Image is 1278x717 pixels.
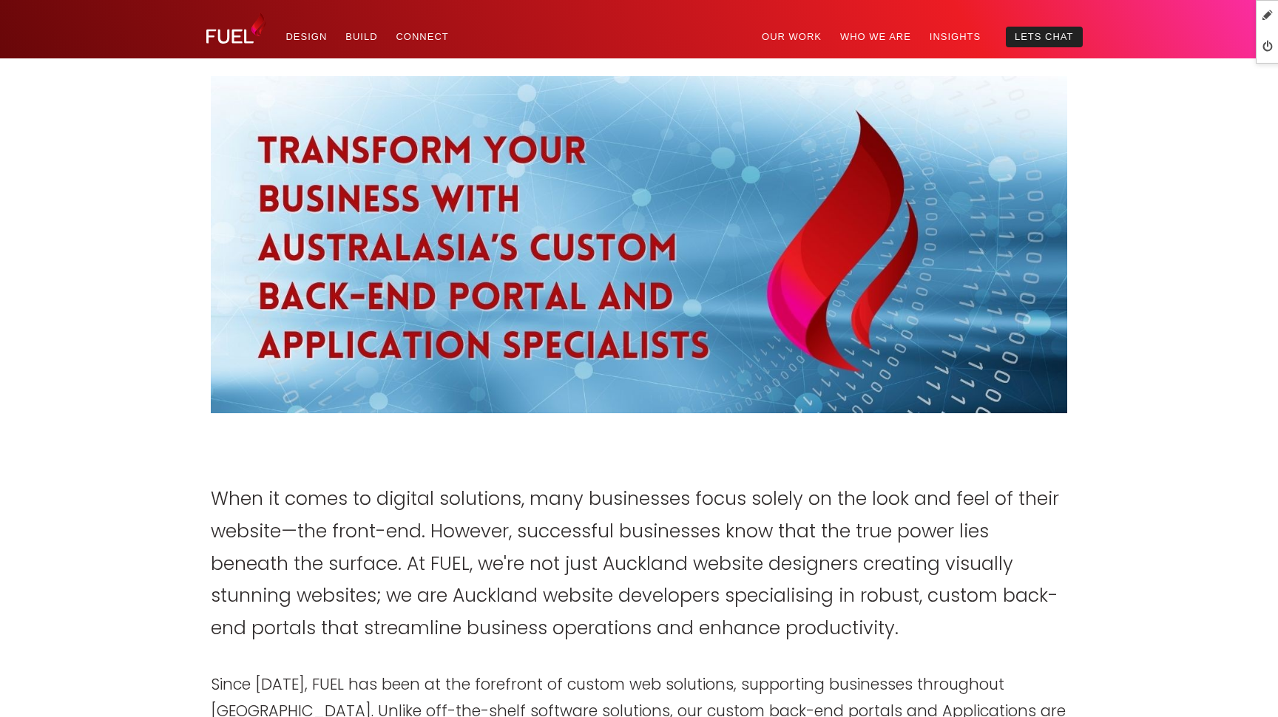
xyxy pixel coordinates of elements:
[211,76,1067,413] img: Transform Your Business with Australasia’s Custom Back-End PORTAL and application Specialists
[831,27,920,48] a: Who We Are
[337,27,387,48] a: Build
[277,27,337,48] a: Design
[211,486,1059,641] big: When it comes to digital solutions, many businesses focus solely on the look and feel of their we...
[920,27,990,48] a: Insights
[387,27,458,48] a: Connect
[753,27,831,48] a: Our Work
[206,12,266,44] img: Fuel Design Ltd - Website design and development company in North Shore, Auckland
[1006,27,1083,48] a: Lets Chat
